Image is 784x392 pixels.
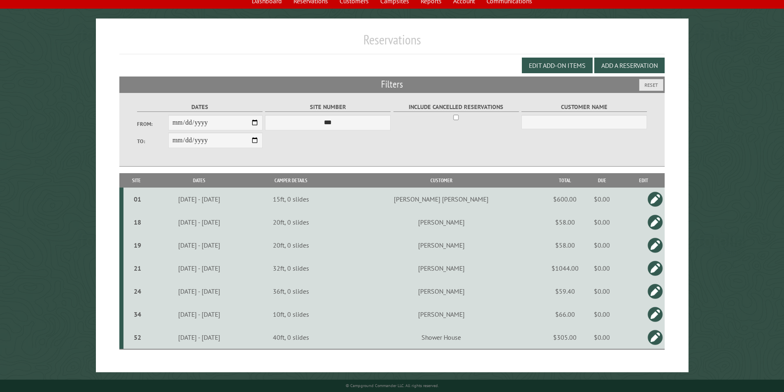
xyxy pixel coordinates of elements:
th: Edit [623,173,665,188]
td: $59.40 [549,280,582,303]
div: [DATE] - [DATE] [151,310,247,318]
td: $305.00 [549,326,582,349]
div: 19 [127,241,149,249]
td: $58.00 [549,211,582,234]
div: [DATE] - [DATE] [151,195,247,203]
th: Total [549,173,582,188]
td: 20ft, 0 slides [248,234,334,257]
div: 21 [127,264,149,272]
div: 24 [127,287,149,295]
td: 20ft, 0 slides [248,211,334,234]
div: 18 [127,218,149,226]
td: $0.00 [582,257,623,280]
div: [DATE] - [DATE] [151,287,247,295]
label: From: [137,120,168,128]
label: Customer Name [521,102,647,112]
div: [DATE] - [DATE] [151,264,247,272]
label: Dates [137,102,263,112]
td: [PERSON_NAME] [PERSON_NAME] [334,188,549,211]
td: $600.00 [549,188,582,211]
td: [PERSON_NAME] [334,211,549,234]
td: $1044.00 [549,257,582,280]
td: [PERSON_NAME] [334,234,549,257]
td: [PERSON_NAME] [334,257,549,280]
label: Site Number [265,102,391,112]
th: Camper Details [248,173,334,188]
div: [DATE] - [DATE] [151,218,247,226]
td: $0.00 [582,188,623,211]
div: 52 [127,333,149,341]
td: $0.00 [582,211,623,234]
td: [PERSON_NAME] [334,303,549,326]
div: [DATE] - [DATE] [151,333,247,341]
td: 10ft, 0 slides [248,303,334,326]
h2: Filters [119,77,665,92]
div: [DATE] - [DATE] [151,241,247,249]
td: $58.00 [549,234,582,257]
button: Reset [639,79,663,91]
th: Customer [334,173,549,188]
td: $0.00 [582,326,623,349]
label: Include Cancelled Reservations [393,102,519,112]
th: Due [582,173,623,188]
th: Site [123,173,150,188]
div: 01 [127,195,149,203]
td: $0.00 [582,234,623,257]
label: To: [137,137,168,145]
small: © Campground Commander LLC. All rights reserved. [346,383,439,388]
button: Add a Reservation [594,58,665,73]
td: 36ft, 0 slides [248,280,334,303]
td: 32ft, 0 slides [248,257,334,280]
button: Edit Add-on Items [522,58,593,73]
td: $66.00 [549,303,582,326]
td: $0.00 [582,280,623,303]
td: [PERSON_NAME] [334,280,549,303]
div: 34 [127,310,149,318]
h1: Reservations [119,32,665,54]
td: $0.00 [582,303,623,326]
th: Dates [150,173,248,188]
td: 15ft, 0 slides [248,188,334,211]
td: 40ft, 0 slides [248,326,334,349]
td: Shower House [334,326,549,349]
